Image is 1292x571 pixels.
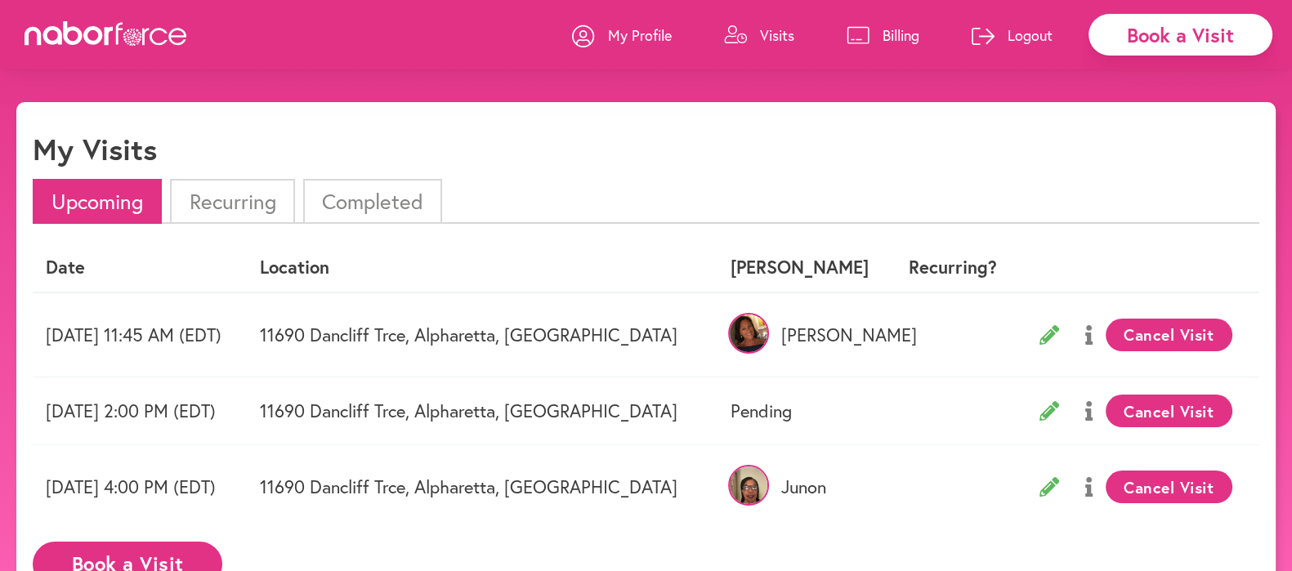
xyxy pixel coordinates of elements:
th: [PERSON_NAME] [718,243,892,292]
button: Cancel Visit [1106,319,1232,351]
td: 11690 Dancliff Trce, Alpharetta, [GEOGRAPHIC_DATA] [247,377,718,445]
div: Book a Visit [1089,14,1272,56]
td: [DATE] 4:00 PM (EDT) [33,445,247,529]
li: Upcoming [33,179,162,224]
li: Recurring [170,179,294,224]
button: Cancel Visit [1106,395,1232,427]
th: Location [247,243,718,292]
th: Recurring? [892,243,1013,292]
td: 11690 Dancliff Trce, Alpharetta, [GEOGRAPHIC_DATA] [247,292,718,377]
p: [PERSON_NAME] [731,324,878,346]
td: Pending [718,377,892,445]
p: Junon [731,476,878,497]
a: Book a Visit [33,554,222,569]
a: My Profile [572,11,672,60]
li: Completed [303,179,442,224]
button: Cancel Visit [1106,471,1232,503]
td: [DATE] 11:45 AM (EDT) [33,292,247,377]
img: QBexCSpNTsOGcq3unIbE [728,465,769,506]
p: Visits [760,25,794,45]
p: My Profile [608,25,672,45]
a: Visits [724,11,794,60]
td: [DATE] 2:00 PM (EDT) [33,377,247,445]
a: Billing [847,11,919,60]
th: Date [33,243,247,292]
td: 11690 Dancliff Trce, Alpharetta, [GEOGRAPHIC_DATA] [247,445,718,529]
a: Logout [972,11,1053,60]
h1: My Visits [33,132,157,167]
img: PS7KoeZRtauyAfnl2YzQ [728,313,769,354]
p: Billing [883,25,919,45]
p: Logout [1008,25,1053,45]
